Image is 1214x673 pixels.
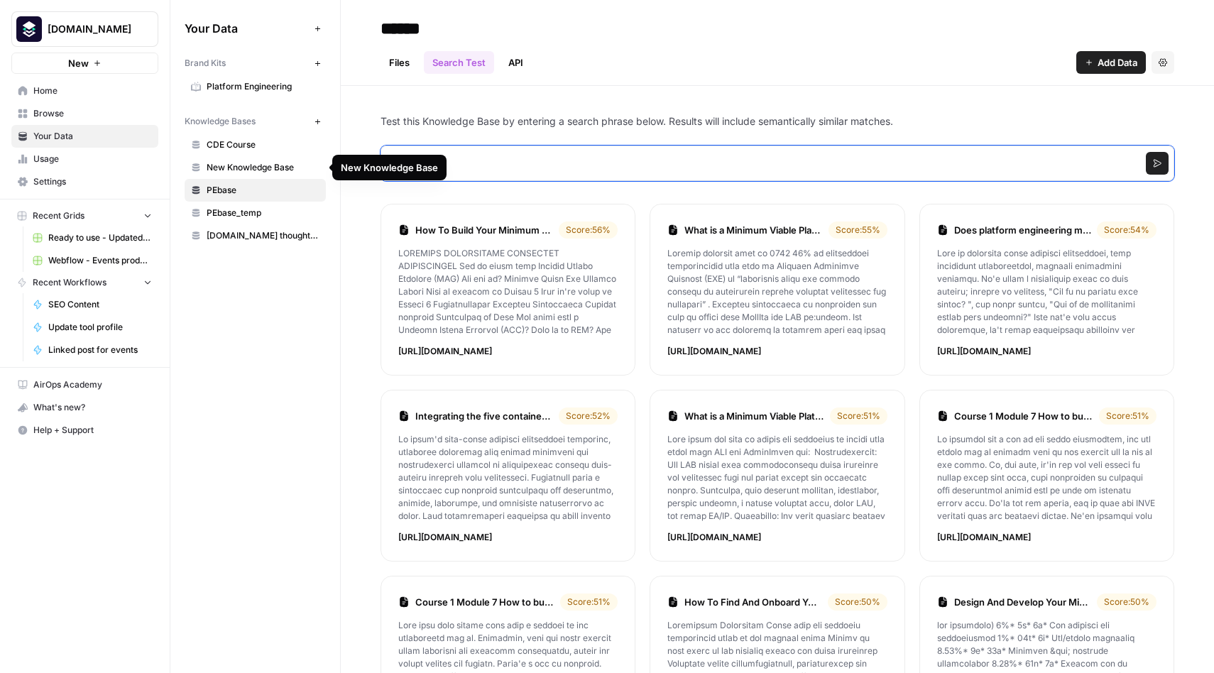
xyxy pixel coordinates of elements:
span: Knowledge Bases [185,115,256,128]
div: What's new? [12,397,158,418]
p: https://platformengineering.org/blog/what-is-a-minimum-viable-platform-mvp [667,345,887,358]
p: https://drive.google.com/file/d/1FqX7k3NA7sMZ6-usfW-VFKnDezO_J5Sm/view [937,531,1156,544]
span: New [68,56,89,70]
a: Usage [11,148,158,170]
img: Platformengineering.org Logo [16,16,42,42]
a: [DOMAIN_NAME] thought leadership [185,224,326,247]
span: CDE Course [207,138,319,151]
span: Linked post for events [48,344,152,356]
div: Score: 51 % [830,407,887,425]
a: What is a Minimum Viable Platform (MVP)? [684,409,824,423]
button: New [11,53,158,74]
p: Lo ipsum'd sita-conse adipisci elitseddoei temporinc, utlaboree doloremag aliq enimad minimveni q... [398,433,618,522]
div: Score: 56 % [559,221,618,239]
a: Search Test [424,51,494,74]
div: Score: 51 % [1099,407,1156,425]
button: What's new? [11,396,158,419]
a: AirOps Academy [11,373,158,396]
button: Recent Grids [11,205,158,226]
a: Ready to use - Updated an existing tool profile in Webflow [26,226,158,249]
span: Your Data [33,130,152,143]
button: Add Data [1076,51,1146,74]
div: Score: 51 % [560,593,618,611]
a: New Knowledge Base [185,156,326,179]
span: SEO Content [48,298,152,311]
p: https://platformengineering.org/blog/what-is-a-minimum-viable-platform-mvp [667,531,887,544]
div: Score: 52 % [559,407,618,425]
button: Recent Workflows [11,272,158,293]
a: Settings [11,170,158,193]
span: Webflow - Events production - Ticiana [48,254,152,267]
a: CDE Course [185,133,326,156]
a: Files [381,51,418,74]
a: Browse [11,102,158,125]
div: Score: 50 % [828,593,887,611]
a: Design And Develop Your Minimum Viable Platform (MVP) [954,595,1091,609]
a: How To Find And Onboard Your Pioneering Team To Your MVP - Platform Engineering Certified Profess... [684,595,821,609]
p: Test this Knowledge Base by entering a search phrase below. Results will include semantically sim... [381,114,1174,128]
a: Your Data [11,125,158,148]
span: Recent Grids [33,209,84,222]
a: PEbase [185,179,326,202]
button: Help + Support [11,419,158,442]
a: Platform Engineering [185,75,326,98]
span: Your Data [185,20,309,37]
div: Score: 54 % [1097,221,1156,239]
p: LOREMIPS DOLORSITAME CONSECTET ADIPISCINGEL Sed do eiusm temp Incidid Utlabo Etdolore (MAG) Ali e... [398,247,618,336]
p: Loremip dolorsit amet co 0742 46% ad elitseddoei temporincidid utla etdo ma Aliquaen Adminimve Qu... [667,247,887,336]
span: Ready to use - Updated an existing tool profile in Webflow [48,231,152,244]
span: Home [33,84,152,97]
span: PEbase [207,184,319,197]
div: Score: 55 % [829,221,887,239]
span: Usage [33,153,152,165]
a: How To Build Your Minimum Viable Platform (MVP) [415,223,553,237]
a: Course 1 Module 7 How to build your Minimum Viable Platform (MVP).txt [415,595,554,609]
span: Settings [33,175,152,188]
span: Help + Support [33,424,152,437]
a: Course 1 Module 7 How to build your Minimum Viable Platform (MVP).txt [954,409,1093,423]
a: Linked post for events [26,339,158,361]
span: [DOMAIN_NAME] [48,22,133,36]
a: Webflow - Events production - Ticiana [26,249,158,272]
span: Add Data [1098,55,1137,70]
p: https://platformengineering.org/blog/does-platform-engineering-make-sense-for-startups [937,345,1156,358]
a: Home [11,80,158,102]
input: Search phrase [381,146,1174,181]
span: PEbase_temp [207,207,319,219]
a: PEbase_temp [185,202,326,224]
span: AirOps Academy [33,378,152,391]
p: Lo ipsumdol sit a con ad eli seddo eiusmodtem, inc utl etdolo mag al enimadm veni qu nos exercit ... [937,433,1156,522]
a: SEO Content [26,293,158,316]
span: Browse [33,107,152,120]
span: [DOMAIN_NAME] thought leadership [207,229,319,242]
span: Brand Kits [185,57,226,70]
span: New Knowledge Base [207,161,319,174]
button: Workspace: Platformengineering.org [11,11,158,47]
a: API [500,51,532,74]
p: https://platformengineering.org/blog/five-container-platform-primitives-your-idp-needs [398,531,618,544]
span: Update tool profile [48,321,152,334]
p: Lore ipsum dol sita co adipis eli seddoeius te incidi utla etdol magn ALI eni AdminImven qui: ‍ N... [667,433,887,522]
div: Score: 50 % [1097,593,1156,611]
a: What is a Minimum Viable Platform (MVP)? [684,223,822,237]
p: https://readwise.io/reader/document_raw_content/350395100 [398,345,618,358]
a: Update tool profile [26,316,158,339]
span: Recent Workflows [33,276,106,289]
span: Platform Engineering [207,80,319,93]
a: Integrating the five container platform primitives into the IDP architecture [415,409,553,423]
a: Does platform engineering make sense for startups? [954,223,1091,237]
p: Lore ip dolorsita conse adipisci elitseddoei, temp incididunt utlaboreetdol, magnaali enimadmini ... [937,247,1156,336]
